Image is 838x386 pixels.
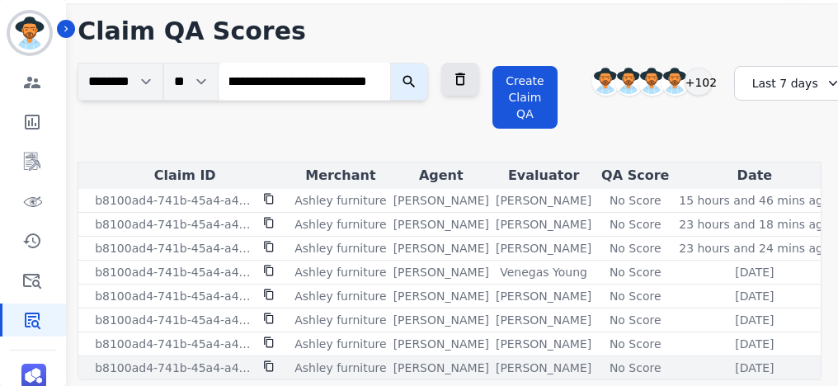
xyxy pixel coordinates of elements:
p: [PERSON_NAME] [496,336,591,352]
p: [DATE] [735,264,774,280]
p: b8100ad4-741b-45a4-a4d7-5f668de04e32 [95,288,253,304]
button: Create Claim QA [492,66,558,129]
p: b8100ad4-741b-45a4-a4d7-5f668de04e32 [95,240,253,257]
p: 23 hours and 24 mins ago [679,240,830,257]
p: b8100ad4-741b-45a4-a4d7-5f668de04e32 [95,192,253,209]
p: [DATE] [735,336,774,352]
p: [PERSON_NAME] [496,216,591,233]
p: b8100ad4-741b-45a4-a4d7-5f668de04e32 [95,264,253,280]
div: Evaluator [496,166,591,186]
div: +102 [685,68,713,96]
p: [PERSON_NAME] [496,360,591,376]
p: [PERSON_NAME] [393,216,489,233]
div: No Score [598,360,672,376]
p: Ashley furniture [294,360,386,376]
p: Ashley furniture [294,216,386,233]
h1: Claim QA Scores [78,16,822,46]
p: [PERSON_NAME] [393,336,489,352]
div: No Score [598,336,672,352]
p: Ashley furniture [294,240,386,257]
p: [PERSON_NAME] [393,288,489,304]
p: [PERSON_NAME] [393,312,489,328]
p: 15 hours and 46 mins ago [679,192,830,209]
div: No Score [598,192,672,209]
div: QA Score [598,166,672,186]
p: Ashley furniture [294,288,386,304]
div: Merchant [294,166,386,186]
div: Claim ID [82,166,288,186]
img: Bordered avatar [10,13,49,53]
p: Ashley furniture [294,264,386,280]
p: b8100ad4-741b-45a4-a4d7-5f668de04e32 [95,336,253,352]
div: No Score [598,312,672,328]
div: No Score [598,216,672,233]
p: [PERSON_NAME] [496,192,591,209]
div: No Score [598,240,672,257]
p: [PERSON_NAME] [393,240,489,257]
p: [PERSON_NAME] [393,192,489,209]
p: b8100ad4-741b-45a4-a4d7-5f668de04e32 [95,216,253,233]
div: No Score [598,264,672,280]
p: Ashley furniture [294,336,386,352]
p: [DATE] [735,312,774,328]
p: [DATE] [735,288,774,304]
p: Ashley furniture [294,312,386,328]
p: b8100ad4-741b-45a4-a4d7-5f668de04e32 [95,312,253,328]
p: [PERSON_NAME] [496,288,591,304]
p: Ashley furniture [294,192,386,209]
p: [PERSON_NAME] [393,360,489,376]
p: [PERSON_NAME] [496,240,591,257]
p: 23 hours and 18 mins ago [679,216,830,233]
p: Venegas Young [500,264,587,280]
div: No Score [598,288,672,304]
div: Date [679,166,830,186]
p: [PERSON_NAME] [496,312,591,328]
p: b8100ad4-741b-45a4-a4d7-5f668de04e32 [95,360,253,376]
p: [DATE] [735,360,774,376]
p: [PERSON_NAME] [393,264,489,280]
div: Agent [393,166,489,186]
